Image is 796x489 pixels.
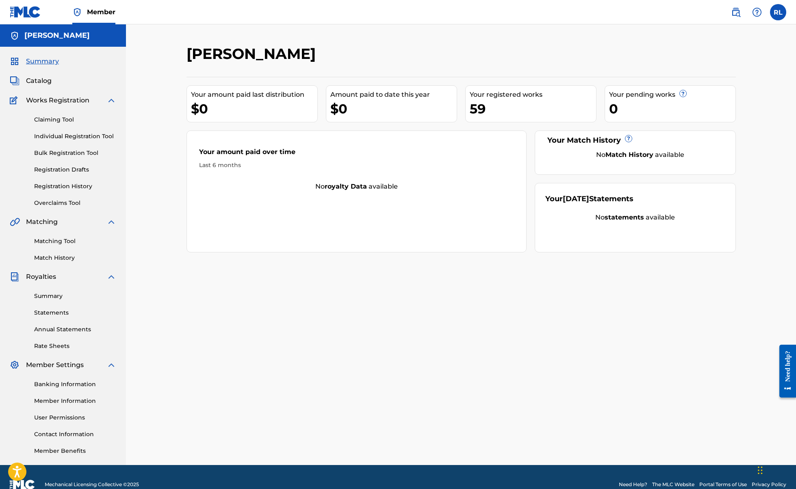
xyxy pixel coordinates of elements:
[10,76,52,86] a: CatalogCatalog
[563,194,589,203] span: [DATE]
[758,458,763,482] div: Перетащить
[731,7,741,17] img: search
[34,199,116,207] a: Overclaims Tool
[330,90,457,100] div: Amount paid to date this year
[752,7,762,17] img: help
[545,135,725,146] div: Your Match History
[609,90,735,100] div: Your pending works
[34,309,116,317] a: Statements
[34,132,116,141] a: Individual Registration Tool
[199,147,514,161] div: Your amount paid over time
[187,182,527,191] div: No available
[755,450,796,489] iframe: Chat Widget
[10,57,59,66] a: SummarySummary
[106,217,116,227] img: expand
[619,481,647,488] a: Need Help?
[470,100,596,118] div: 59
[10,360,20,370] img: Member Settings
[26,96,89,105] span: Works Registration
[87,7,115,17] span: Member
[34,342,116,350] a: Rate Sheets
[26,57,59,66] span: Summary
[605,151,653,159] strong: Match History
[34,254,116,262] a: Match History
[34,165,116,174] a: Registration Drafts
[755,450,796,489] div: Виджет чата
[752,481,786,488] a: Privacy Policy
[330,100,457,118] div: $0
[34,182,116,191] a: Registration History
[191,100,317,118] div: $0
[545,193,633,204] div: Your Statements
[106,96,116,105] img: expand
[34,149,116,157] a: Bulk Registration Tool
[191,90,317,100] div: Your amount paid last distribution
[26,272,56,282] span: Royalties
[605,213,644,221] strong: statements
[728,4,744,20] a: Public Search
[106,360,116,370] img: expand
[34,413,116,422] a: User Permissions
[555,150,725,160] div: No available
[680,90,686,97] span: ?
[34,115,116,124] a: Claiming Tool
[749,4,765,20] div: Help
[45,481,139,488] span: Mechanical Licensing Collective © 2025
[24,31,90,40] h5: Raman Laurynovich
[34,397,116,405] a: Member Information
[10,57,20,66] img: Summary
[652,481,694,488] a: The MLC Website
[187,45,320,63] h2: [PERSON_NAME]
[325,183,367,190] strong: royalty data
[26,360,84,370] span: Member Settings
[72,7,82,17] img: Top Rightsholder
[10,76,20,86] img: Catalog
[773,339,796,404] iframe: Resource Center
[34,430,116,439] a: Contact Information
[34,292,116,300] a: Summary
[10,272,20,282] img: Royalties
[26,217,58,227] span: Matching
[770,4,786,20] div: User Menu
[10,217,20,227] img: Matching
[10,96,20,105] img: Works Registration
[609,100,735,118] div: 0
[199,161,514,170] div: Last 6 months
[470,90,596,100] div: Your registered works
[34,447,116,455] a: Member Benefits
[699,481,747,488] a: Portal Terms of Use
[34,237,116,246] a: Matching Tool
[10,6,41,18] img: MLC Logo
[10,31,20,41] img: Accounts
[34,325,116,334] a: Annual Statements
[545,213,725,222] div: No available
[625,135,632,142] span: ?
[106,272,116,282] img: expand
[34,380,116,389] a: Banking Information
[26,76,52,86] span: Catalog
